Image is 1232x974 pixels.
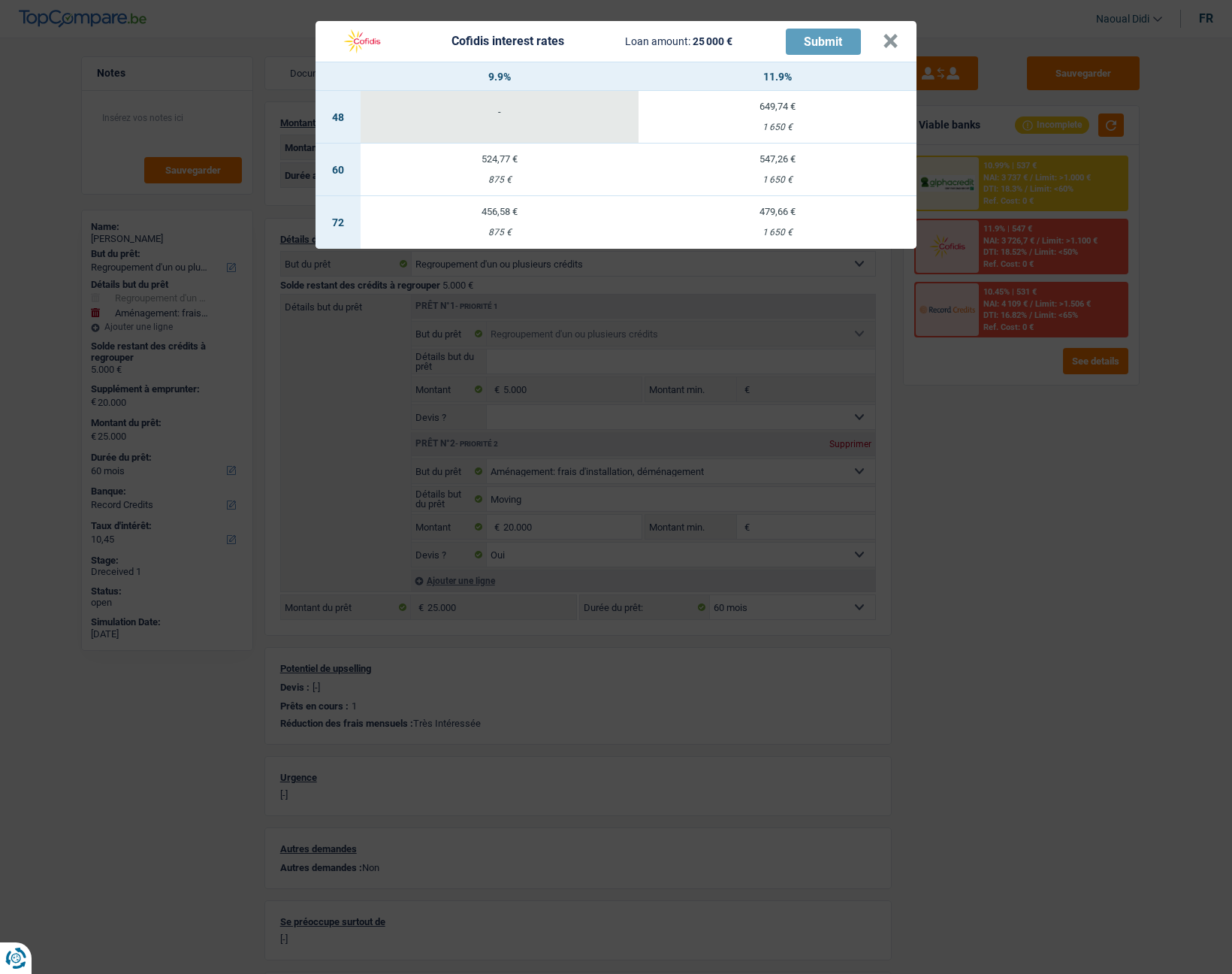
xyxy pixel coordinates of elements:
button: × [883,34,898,49]
div: 524,77 € [361,154,639,164]
th: 9.9% [361,62,639,91]
div: 649,74 € [639,101,916,111]
th: 11.9% [639,62,916,91]
td: 72 [316,196,361,249]
div: 1 650 € [639,228,916,237]
button: Submit [786,29,861,55]
div: 1 650 € [639,175,916,185]
div: Cofidis interest rates [451,35,564,47]
td: 60 [316,144,361,196]
div: 875 € [361,175,639,185]
div: - [361,107,639,116]
div: 547,26 € [639,154,916,164]
span: Loan amount: [625,35,690,47]
div: 1 650 € [639,123,916,132]
span: 25 000 € [693,35,732,47]
td: 48 [316,91,361,144]
div: 456,58 € [361,207,639,216]
div: 875 € [361,228,639,237]
img: Cofidis [334,27,391,56]
div: 479,66 € [639,207,916,216]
